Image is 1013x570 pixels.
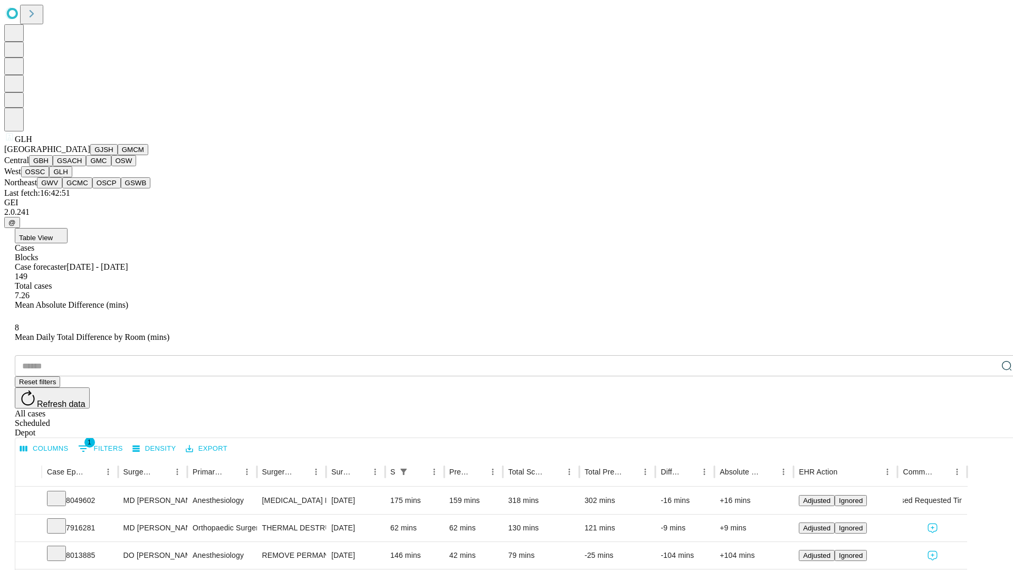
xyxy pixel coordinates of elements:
button: Expand [21,492,36,510]
button: GWV [37,177,62,188]
div: Surgery Date [331,468,352,476]
button: Menu [880,464,895,479]
button: Ignored [835,550,867,561]
button: GJSH [90,144,118,155]
button: GBH [29,155,53,166]
button: Sort [547,464,562,479]
span: [GEOGRAPHIC_DATA] [4,145,90,154]
span: Refresh data [37,400,85,408]
button: Ignored [835,495,867,506]
button: GLH [49,166,72,177]
span: Adjusted [803,524,830,532]
span: Mean Daily Total Difference by Room (mins) [15,332,169,341]
div: 302 mins [585,487,651,514]
button: GSWB [121,177,151,188]
span: Adjusted [803,497,830,505]
div: [DATE] [331,487,380,514]
div: EHR Action [799,468,837,476]
button: Menu [485,464,500,479]
button: Reset filters [15,376,60,387]
button: Adjusted [799,495,835,506]
button: Sort [935,464,950,479]
div: 130 mins [508,515,574,541]
div: 62 mins [390,515,439,541]
button: Menu [368,464,383,479]
button: Sort [838,464,853,479]
span: Last fetch: 16:42:51 [4,188,70,197]
button: GCMC [62,177,92,188]
button: Menu [309,464,323,479]
button: OSSC [21,166,50,177]
div: Surgeon Name [123,468,154,476]
div: +16 mins [720,487,788,514]
div: 42 mins [450,542,498,569]
button: Menu [170,464,185,479]
div: 8049602 [47,487,113,514]
div: 318 mins [508,487,574,514]
div: Absolute Difference [720,468,760,476]
div: 159 mins [450,487,498,514]
button: OSCP [92,177,121,188]
div: GEI [4,198,1009,207]
button: Refresh data [15,387,90,408]
span: Adjusted [803,552,830,559]
div: Case Epic Id [47,468,85,476]
button: Adjusted [799,550,835,561]
span: @ [8,218,16,226]
button: Expand [21,519,36,538]
button: Sort [294,464,309,479]
button: GMC [86,155,111,166]
div: Orthopaedic Surgery [193,515,251,541]
button: Adjusted [799,522,835,534]
div: [MEDICAL_DATA] DECOMPRESSION [MEDICAL_DATA] [MEDICAL_DATA] [262,487,321,514]
span: Central [4,156,29,165]
button: GSACH [53,155,86,166]
div: 1 active filter [396,464,411,479]
span: [DATE] - [DATE] [66,262,128,271]
button: Sort [155,464,170,479]
button: Select columns [17,441,71,457]
div: +104 mins [720,542,788,569]
div: REMOVE PERMANENT INTERPERITONEAL [MEDICAL_DATA] [262,542,321,569]
div: 175 mins [390,487,439,514]
button: Density [130,441,179,457]
button: Menu [562,464,577,479]
span: West [4,167,21,176]
button: Expand [21,547,36,565]
div: Total Scheduled Duration [508,468,546,476]
button: Sort [761,464,776,479]
div: -25 mins [585,542,651,569]
button: Sort [86,464,101,479]
span: 8 [15,323,19,332]
div: Predicted In Room Duration [450,468,470,476]
button: Show filters [75,440,126,457]
div: Primary Service [193,468,223,476]
span: Northeast [4,178,37,187]
button: Show filters [396,464,411,479]
button: @ [4,217,20,228]
div: -16 mins [661,487,709,514]
span: Ignored [839,552,863,559]
div: 8013885 [47,542,113,569]
div: Used Requested Time [903,487,961,514]
div: Difference [661,468,681,476]
button: Menu [697,464,712,479]
button: Menu [427,464,442,479]
button: Sort [623,464,638,479]
div: -9 mins [661,515,709,541]
div: MD [PERSON_NAME] [PERSON_NAME] Md [123,487,182,514]
button: Sort [471,464,485,479]
button: Sort [353,464,368,479]
div: +9 mins [720,515,788,541]
span: 1 [84,437,95,448]
div: 79 mins [508,542,574,569]
div: Total Predicted Duration [585,468,623,476]
div: THERMAL DESTRUCTION OF INTRAOSSEOUS BASIVERTEBRAL NERVE, INCLUDING ALL IMAGING GUIDANCE; EACH ADD... [262,515,321,541]
div: [DATE] [331,515,380,541]
div: Scheduled In Room Duration [390,468,395,476]
span: 149 [15,272,27,281]
button: Sort [225,464,240,479]
span: Case forecaster [15,262,66,271]
span: Total cases [15,281,52,290]
button: Menu [638,464,653,479]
